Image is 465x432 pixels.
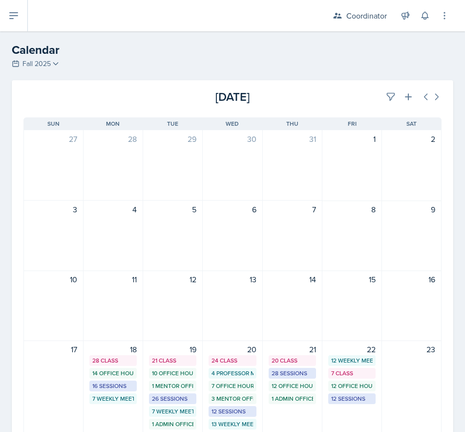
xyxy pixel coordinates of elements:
div: 21 [269,343,316,355]
span: Sun [47,119,60,128]
span: Thu [286,119,298,128]
div: 13 [209,273,256,285]
div: 5 [149,204,196,215]
div: 14 Office Hours [92,369,134,378]
div: 12 Office Hours [331,382,373,390]
div: 12 [149,273,196,285]
div: 6 [209,204,256,215]
div: 12 Sessions [211,407,253,416]
div: 16 [388,273,435,285]
span: Fall 2025 [22,59,51,69]
div: 11 [89,273,137,285]
h2: Calendar [12,41,453,59]
span: Sat [406,119,417,128]
div: 13 Weekly Meetings [211,420,253,429]
span: Wed [226,119,239,128]
span: Mon [106,119,120,128]
div: 7 Office Hours [211,382,253,390]
div: 4 [89,204,137,215]
div: 20 Class [272,356,313,365]
div: 12 Sessions [331,394,373,403]
div: 7 [269,204,316,215]
div: 7 Class [331,369,373,378]
div: 18 [89,343,137,355]
div: 28 Class [92,356,134,365]
div: 1 [328,133,376,145]
div: 27 [30,133,77,145]
div: 14 [269,273,316,285]
div: 1 Admin Office Hour [272,394,313,403]
div: 26 Sessions [152,394,193,403]
div: 2 [388,133,435,145]
div: 10 [30,273,77,285]
div: 17 [30,343,77,355]
div: 29 [149,133,196,145]
span: Tue [167,119,178,128]
div: 28 Sessions [272,369,313,378]
div: 20 [209,343,256,355]
div: 4 Professor Meetings [211,369,253,378]
div: 24 Class [211,356,253,365]
div: 3 [30,204,77,215]
div: 7 Weekly Meetings [92,394,134,403]
div: 1 Mentor Office Hour [152,382,193,390]
div: 3 Mentor Office Hours [211,394,253,403]
div: 12 Office Hours [272,382,313,390]
div: 22 [328,343,376,355]
div: 9 [388,204,435,215]
div: 21 Class [152,356,193,365]
div: 10 Office Hours [152,369,193,378]
div: 7 Weekly Meetings [152,407,193,416]
div: 1 Admin Office Hour [152,420,193,429]
div: 8 [328,204,376,215]
div: 30 [209,133,256,145]
div: Coordinator [346,10,387,22]
div: 31 [269,133,316,145]
div: [DATE] [163,88,302,106]
div: 15 [328,273,376,285]
div: 16 Sessions [92,382,134,390]
div: 12 Weekly Meetings [331,356,373,365]
div: 28 [89,133,137,145]
div: 23 [388,343,435,355]
span: Fri [348,119,357,128]
div: 19 [149,343,196,355]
